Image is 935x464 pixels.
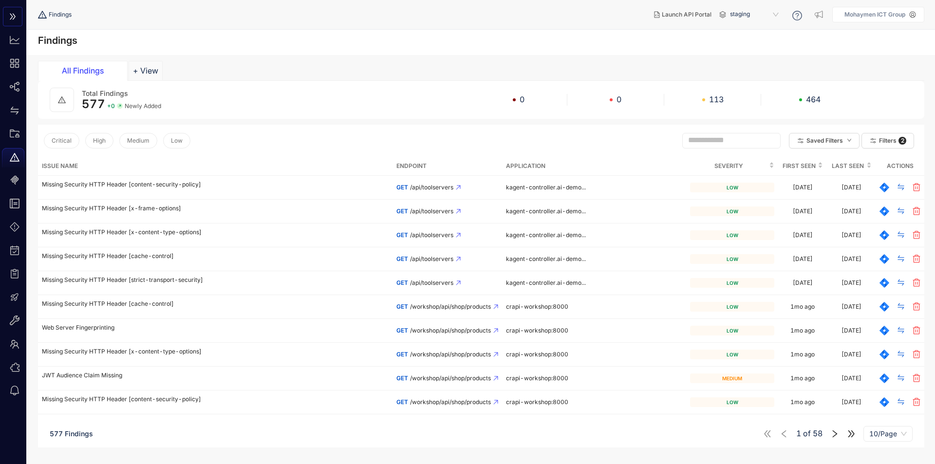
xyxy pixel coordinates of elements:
[869,427,907,441] span: 10/Page
[42,253,389,260] p: Missing Security HTTP Header [cache-control]
[396,398,408,406] span: GET
[617,95,621,104] span: 0
[876,157,924,176] th: Actions
[889,180,913,195] button: swap
[42,205,389,212] p: Missing Security HTTP Header [x-frame-options]
[841,399,861,406] div: [DATE]
[879,137,897,144] span: Filters
[42,324,389,331] p: Web Server Fingerprinting
[506,255,586,262] span: kagent-controller.ai-demo...
[49,11,72,18] span: Findings
[889,347,913,362] button: swap
[520,95,524,104] span: 0
[10,106,19,115] span: swap
[662,11,711,18] span: Launch API Portal
[841,256,861,262] div: [DATE]
[897,326,905,335] span: swap
[506,279,586,286] span: kagent-controller.ai-demo...
[42,277,389,283] p: Missing Security HTTP Header [strict-transport-security]
[847,429,856,438] span: double-right
[841,303,861,310] div: [DATE]
[396,279,408,286] span: GET
[396,255,408,262] span: GET
[163,133,190,148] button: Low
[897,398,905,407] span: swap
[841,184,861,191] div: [DATE]
[841,232,861,239] div: [DATE]
[690,350,774,359] div: low
[889,275,913,291] button: swap
[506,303,568,310] span: crapi-workshop:8000
[889,251,913,267] button: swap
[396,207,408,215] span: GET
[889,227,913,243] button: swap
[127,137,150,144] span: Medium
[10,152,19,162] span: warning
[790,351,815,358] div: 1mo ago
[690,373,774,383] div: medium
[841,208,861,215] div: [DATE]
[506,351,568,358] span: crapi-workshop:8000
[897,278,905,287] span: swap
[410,375,491,382] span: /workshop/api/shop/products
[690,302,774,312] div: low
[897,231,905,240] span: swap
[897,350,905,359] span: swap
[793,184,813,191] div: [DATE]
[396,303,408,310] span: GET
[3,7,22,26] button: double-right
[690,206,774,216] div: low
[690,183,774,192] div: low
[396,184,408,191] span: GET
[889,323,913,338] button: swap
[410,399,491,406] span: /workshop/api/shop/products
[790,399,815,406] div: 1mo ago
[790,375,815,382] div: 1mo ago
[50,429,93,438] span: 577 Findings
[841,375,861,382] div: [DATE]
[10,339,19,349] span: team
[506,207,586,215] span: kagent-controller.ai-demo...
[502,157,686,176] th: Application
[897,183,905,192] span: swap
[831,161,864,171] span: Last Seen
[42,348,389,355] p: Missing Security HTTP Header [x-content-type-options]
[44,133,79,148] button: Critical
[119,133,157,148] button: Medium
[690,278,774,288] div: low
[125,103,161,110] span: Newly Added
[46,66,119,75] div: All Findings
[841,279,861,286] div: [DATE]
[52,137,72,144] span: Critical
[847,138,852,143] span: down
[38,35,77,46] h4: Findings
[793,279,813,286] div: [DATE]
[790,327,815,334] div: 1mo ago
[690,254,774,264] div: low
[396,374,408,382] span: GET
[38,157,393,176] th: Issue Name
[393,157,502,176] th: Endpoint
[690,326,774,335] div: low
[410,351,491,358] span: /workshop/api/shop/products
[42,300,389,307] p: Missing Security HTTP Header [cache-control]
[730,7,781,22] span: staging
[782,161,816,171] span: First Seen
[796,429,801,438] span: 1
[410,279,453,286] span: /api/toolservers
[506,398,568,406] span: crapi-workshop:8000
[897,207,905,216] span: swap
[897,255,905,263] span: swap
[410,256,453,262] span: /api/toolservers
[410,184,453,191] span: /api/toolservers
[686,157,778,176] th: Severity
[85,133,113,148] button: High
[58,96,66,104] span: warning
[42,372,389,379] p: JWT Audience Claim Missing
[827,157,876,176] th: Last Seen
[410,303,491,310] span: /workshop/api/shop/products
[793,232,813,239] div: [DATE]
[830,429,839,438] span: right
[82,97,105,111] span: 577
[709,95,724,104] span: 113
